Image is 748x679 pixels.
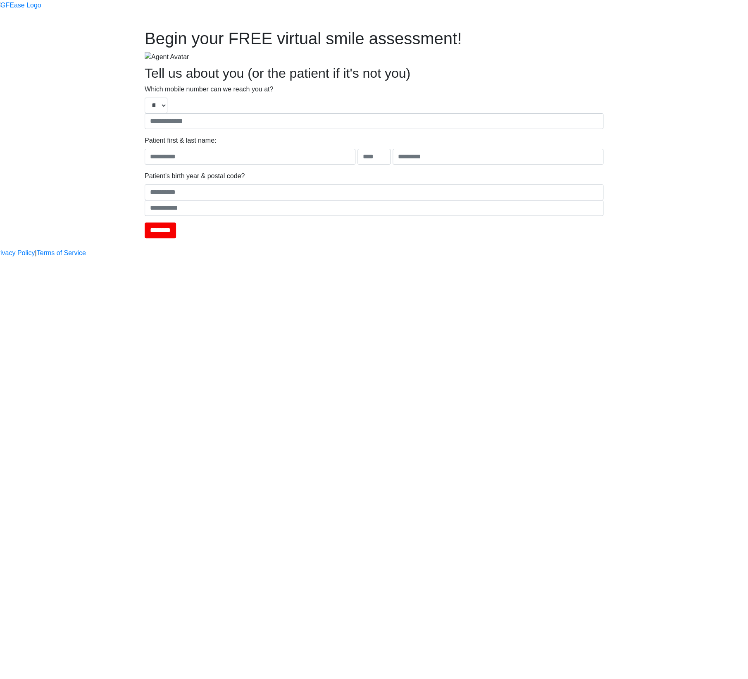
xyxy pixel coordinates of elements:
[145,171,245,181] label: Patient's birth year & postal code?
[145,84,273,94] label: Which mobile number can we reach you at?
[145,29,603,48] h1: Begin your FREE virtual smile assessment!
[37,248,86,258] a: Terms of Service
[145,136,216,146] label: Patient first & last name:
[145,52,189,62] img: Agent Avatar
[35,248,37,258] a: |
[145,65,603,81] h2: Tell us about you (or the patient if it's not you)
